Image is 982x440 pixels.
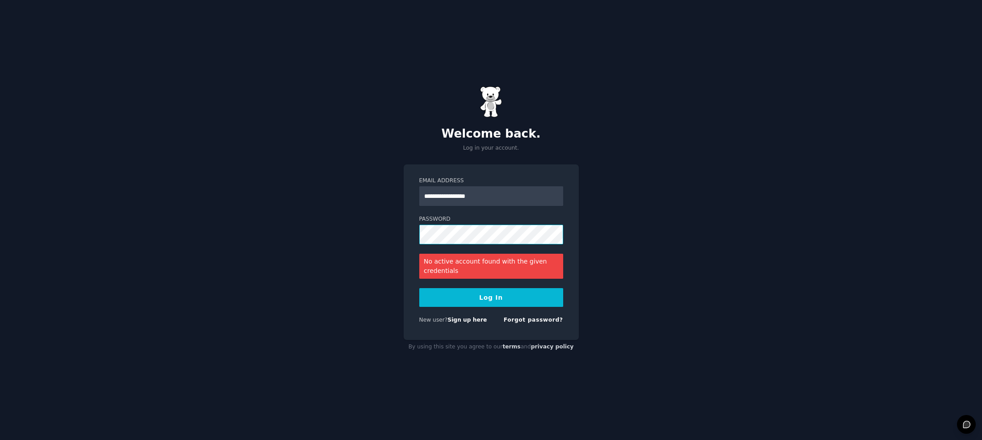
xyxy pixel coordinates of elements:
[502,344,520,350] a: terms
[480,86,502,117] img: Gummy Bear
[419,317,448,323] span: New user?
[447,317,487,323] a: Sign up here
[404,127,579,141] h2: Welcome back.
[419,177,563,185] label: Email Address
[404,144,579,152] p: Log in your account.
[419,288,563,307] button: Log In
[419,254,563,279] div: No active account found with the given credentials
[504,317,563,323] a: Forgot password?
[419,215,563,223] label: Password
[531,344,574,350] a: privacy policy
[404,340,579,354] div: By using this site you agree to our and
